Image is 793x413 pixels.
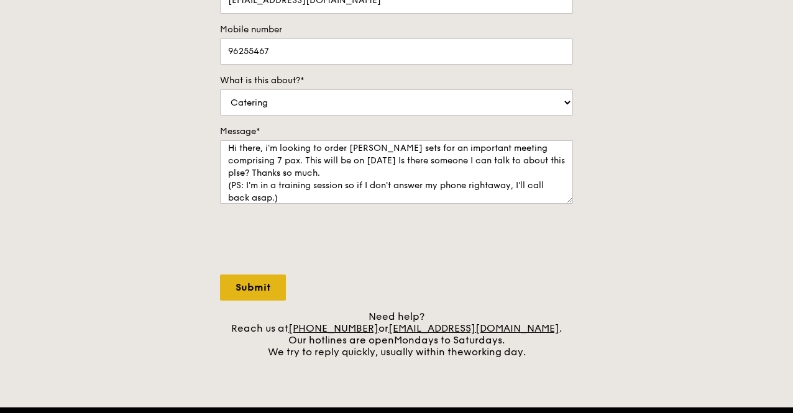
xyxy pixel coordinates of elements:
[220,24,573,36] label: Mobile number
[388,322,559,334] a: [EMAIL_ADDRESS][DOMAIN_NAME]
[288,322,378,334] a: [PHONE_NUMBER]
[220,75,573,87] label: What is this about?*
[220,311,573,358] div: Need help? Reach us at or . Our hotlines are open We try to reply quickly, usually within the
[220,275,286,301] input: Submit
[220,216,409,265] iframe: reCAPTCHA
[394,334,505,346] span: Mondays to Saturdays.
[464,346,526,358] span: working day.
[220,125,573,138] label: Message*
